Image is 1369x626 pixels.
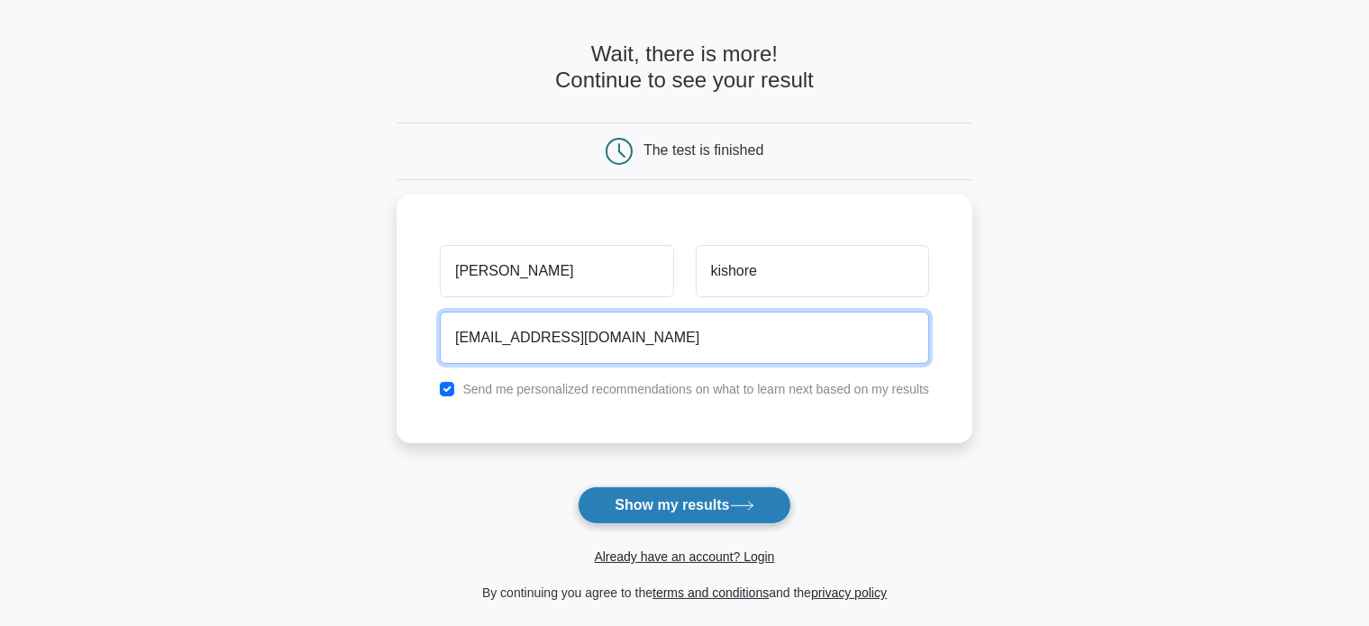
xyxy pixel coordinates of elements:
[462,382,929,396] label: Send me personalized recommendations on what to learn next based on my results
[440,245,673,297] input: First name
[397,41,972,94] h4: Wait, there is more! Continue to see your result
[578,486,790,524] button: Show my results
[440,312,929,364] input: Email
[653,585,769,600] a: terms and conditions
[643,142,763,158] div: The test is finished
[696,245,929,297] input: Last name
[386,582,983,603] div: By continuing you agree to the and the
[594,549,774,564] a: Already have an account? Login
[811,585,887,600] a: privacy policy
